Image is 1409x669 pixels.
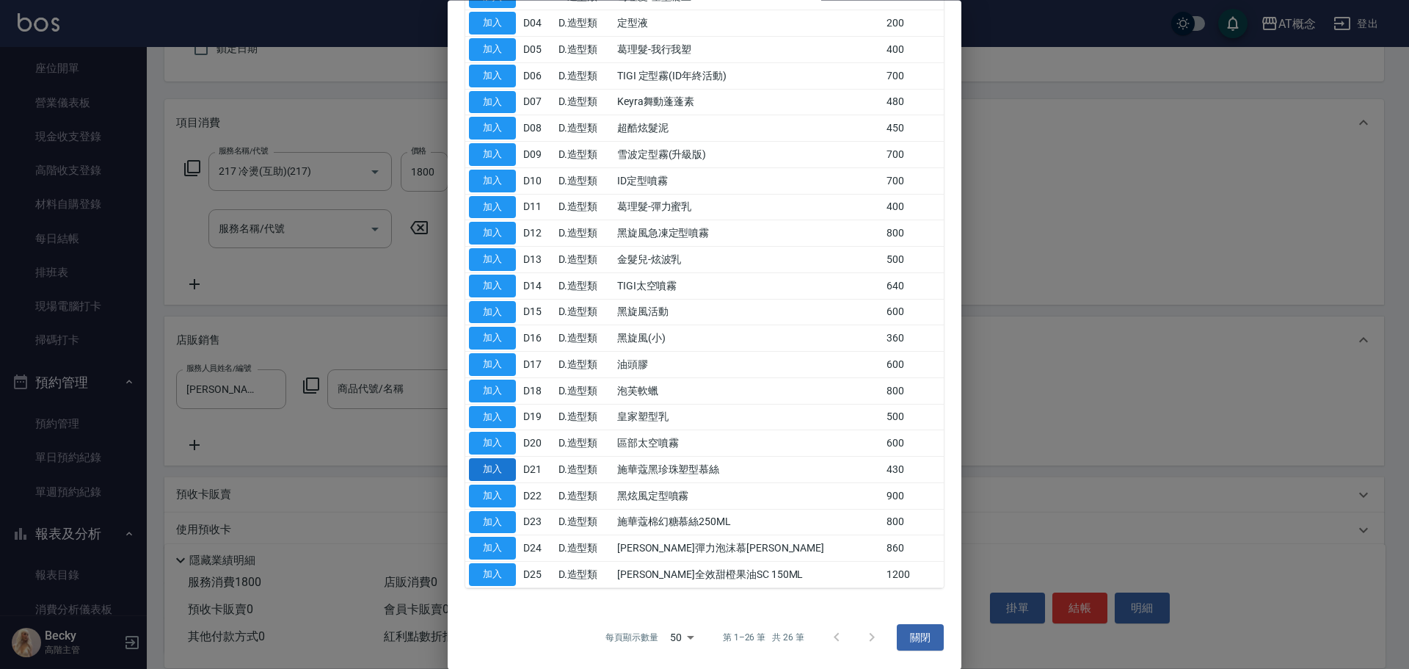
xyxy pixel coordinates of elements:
p: 第 1–26 筆 共 26 筆 [723,631,804,644]
td: 700 [883,168,944,195]
td: 500 [883,247,944,273]
td: 金髮兒-炫波乳 [614,247,884,273]
button: 加入 [469,433,516,455]
button: 加入 [469,511,516,534]
td: D.造型類 [555,273,614,300]
button: 加入 [469,380,516,402]
td: D.造型類 [555,115,614,142]
td: D.造型類 [555,220,614,247]
td: D14 [520,273,555,300]
td: D09 [520,142,555,168]
button: 加入 [469,249,516,272]
td: 泡芙軟蠟 [614,378,884,405]
td: D05 [520,37,555,63]
td: 施華蔻棉幻糖慕絲250ML [614,510,884,536]
div: 50 [664,618,699,657]
td: 葛理髮-彈力蜜乳 [614,195,884,221]
td: D.造型類 [555,352,614,378]
td: 定型液 [614,10,884,37]
td: D.造型類 [555,142,614,168]
td: 640 [883,273,944,300]
button: 加入 [469,196,516,219]
td: D.造型類 [555,10,614,37]
td: 皇家塑型乳 [614,405,884,431]
td: D10 [520,168,555,195]
td: 450 [883,115,944,142]
button: 加入 [469,485,516,507]
td: D25 [520,562,555,588]
td: D04 [520,10,555,37]
td: D.造型類 [555,63,614,90]
td: D16 [520,325,555,352]
td: [PERSON_NAME]全效甜橙果油SC 150ML [614,562,884,588]
td: D.造型類 [555,325,614,352]
td: 600 [883,352,944,378]
td: D06 [520,63,555,90]
td: 超酷炫髮泥 [614,115,884,142]
td: D13 [520,247,555,273]
td: D24 [520,535,555,562]
td: 黑炫風定型噴霧 [614,483,884,510]
td: D17 [520,352,555,378]
td: 700 [883,142,944,168]
button: 加入 [469,354,516,377]
td: D.造型類 [555,430,614,457]
td: D.造型類 [555,457,614,483]
button: 加入 [469,65,516,87]
button: 加入 [469,223,516,245]
td: D.造型類 [555,378,614,405]
td: 430 [883,457,944,483]
td: 800 [883,378,944,405]
td: D.造型類 [555,535,614,562]
td: D18 [520,378,555,405]
td: D11 [520,195,555,221]
td: D12 [520,220,555,247]
td: 500 [883,405,944,431]
button: 關閉 [897,624,944,651]
td: D22 [520,483,555,510]
button: 加入 [469,117,516,140]
td: 800 [883,220,944,247]
td: D.造型類 [555,300,614,326]
td: D.造型類 [555,168,614,195]
td: 700 [883,63,944,90]
td: 600 [883,300,944,326]
button: 加入 [469,406,516,429]
td: ID定型噴霧 [614,168,884,195]
td: TIGI 定型霧(ID年終活動) [614,63,884,90]
td: D.造型類 [555,247,614,273]
button: 加入 [469,328,516,350]
td: D20 [520,430,555,457]
td: 400 [883,195,944,221]
td: D19 [520,405,555,431]
td: 區部太空噴霧 [614,430,884,457]
td: TIGI太空噴霧 [614,273,884,300]
button: 加入 [469,459,516,482]
td: Keyra舞動蓬蓬素 [614,90,884,116]
button: 加入 [469,144,516,167]
td: D.造型類 [555,405,614,431]
td: D.造型類 [555,90,614,116]
button: 加入 [469,91,516,114]
td: D23 [520,510,555,536]
td: 油頭膠 [614,352,884,378]
td: 860 [883,535,944,562]
td: 葛理髮-我行我塑 [614,37,884,63]
button: 加入 [469,39,516,62]
td: D08 [520,115,555,142]
td: 1200 [883,562,944,588]
td: 200 [883,10,944,37]
td: 400 [883,37,944,63]
td: 黑旋風(小) [614,325,884,352]
button: 加入 [469,170,516,192]
button: 加入 [469,538,516,560]
button: 加入 [469,564,516,587]
button: 加入 [469,301,516,324]
td: D.造型類 [555,195,614,221]
td: 雪波定型霧(升級版) [614,142,884,168]
td: D.造型類 [555,37,614,63]
td: 360 [883,325,944,352]
td: 黑旋風急凍定型噴霧 [614,220,884,247]
td: D.造型類 [555,510,614,536]
td: D.造型類 [555,483,614,510]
